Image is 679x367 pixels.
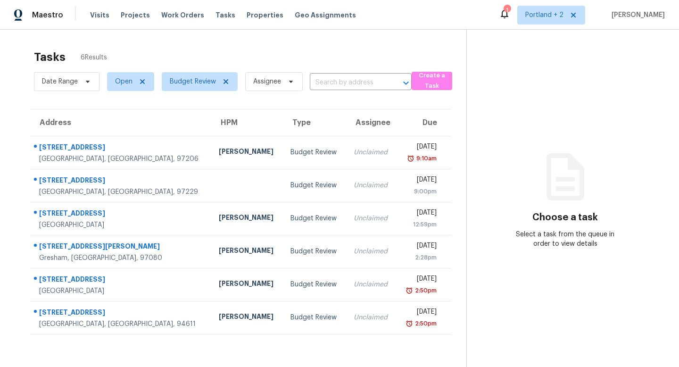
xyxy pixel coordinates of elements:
[219,312,275,324] div: [PERSON_NAME]
[346,109,397,136] th: Assignee
[121,10,150,20] span: Projects
[39,253,204,263] div: Gresham, [GEOGRAPHIC_DATA], 97080
[404,208,437,220] div: [DATE]
[412,72,452,90] button: Create a Task
[219,279,275,291] div: [PERSON_NAME]
[354,214,389,223] div: Unclaimed
[404,253,437,262] div: 2:28pm
[39,175,204,187] div: [STREET_ADDRESS]
[354,280,389,289] div: Unclaimed
[290,313,339,322] div: Budget Review
[397,109,451,136] th: Due
[253,77,281,86] span: Assignee
[39,142,204,154] div: [STREET_ADDRESS]
[406,286,413,295] img: Overdue Alarm Icon
[39,220,204,230] div: [GEOGRAPHIC_DATA]
[406,319,413,328] img: Overdue Alarm Icon
[39,319,204,329] div: [GEOGRAPHIC_DATA], [GEOGRAPHIC_DATA], 94611
[414,154,437,163] div: 9:10am
[354,148,389,157] div: Unclaimed
[42,77,78,86] span: Date Range
[516,230,614,249] div: Select a task from the queue in order to view details
[504,6,510,15] div: 1
[39,187,204,197] div: [GEOGRAPHIC_DATA], [GEOGRAPHIC_DATA], 97229
[39,242,204,253] div: [STREET_ADDRESS][PERSON_NAME]
[290,148,339,157] div: Budget Review
[290,247,339,256] div: Budget Review
[39,286,204,296] div: [GEOGRAPHIC_DATA]
[404,274,437,286] div: [DATE]
[354,247,389,256] div: Unclaimed
[404,142,437,154] div: [DATE]
[219,213,275,225] div: [PERSON_NAME]
[283,109,346,136] th: Type
[525,10,563,20] span: Portland + 2
[404,175,437,187] div: [DATE]
[416,70,447,92] span: Create a Task
[81,53,107,62] span: 6 Results
[211,109,283,136] th: HPM
[295,10,356,20] span: Geo Assignments
[404,187,437,196] div: 9:00pm
[219,147,275,158] div: [PERSON_NAME]
[39,275,204,286] div: [STREET_ADDRESS]
[39,209,204,220] div: [STREET_ADDRESS]
[404,220,437,229] div: 12:59pm
[30,109,211,136] th: Address
[290,280,339,289] div: Budget Review
[39,154,204,164] div: [GEOGRAPHIC_DATA], [GEOGRAPHIC_DATA], 97206
[608,10,665,20] span: [PERSON_NAME]
[39,308,204,319] div: [STREET_ADDRESS]
[407,154,414,163] img: Overdue Alarm Icon
[90,10,109,20] span: Visits
[219,246,275,258] div: [PERSON_NAME]
[215,12,235,18] span: Tasks
[404,307,437,319] div: [DATE]
[290,181,339,190] div: Budget Review
[399,76,413,90] button: Open
[354,181,389,190] div: Unclaimed
[532,213,598,222] h3: Choose a task
[413,286,437,295] div: 2:50pm
[115,77,132,86] span: Open
[247,10,283,20] span: Properties
[310,75,385,90] input: Search by address
[404,241,437,253] div: [DATE]
[413,319,437,328] div: 2:50pm
[32,10,63,20] span: Maestro
[170,77,216,86] span: Budget Review
[354,313,389,322] div: Unclaimed
[290,214,339,223] div: Budget Review
[161,10,204,20] span: Work Orders
[34,52,66,62] h2: Tasks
